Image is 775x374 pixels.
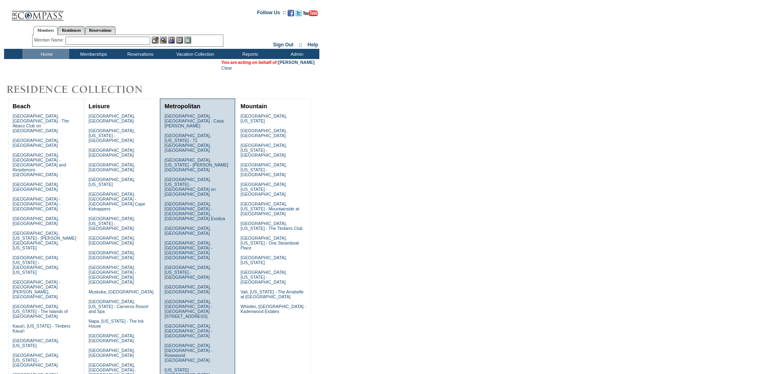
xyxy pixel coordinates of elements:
[273,42,293,48] a: Sign Out
[34,37,65,44] div: Member Name:
[160,37,167,44] img: View
[168,37,175,44] img: Impersonate
[89,250,135,260] a: [GEOGRAPHIC_DATA], [GEOGRAPHIC_DATA]
[11,4,64,21] img: Compass Home
[164,324,212,338] a: [GEOGRAPHIC_DATA], [GEOGRAPHIC_DATA] - [GEOGRAPHIC_DATA]
[89,289,153,294] a: Muskoka, [GEOGRAPHIC_DATA]
[89,216,135,231] a: [GEOGRAPHIC_DATA], [US_STATE] - [GEOGRAPHIC_DATA]
[288,10,294,16] img: Become our fan on Facebook
[164,201,225,221] a: [GEOGRAPHIC_DATA], [GEOGRAPHIC_DATA] - [GEOGRAPHIC_DATA], [GEOGRAPHIC_DATA] Exotica
[164,177,216,197] a: [GEOGRAPHIC_DATA], [US_STATE] - [GEOGRAPHIC_DATA] on [GEOGRAPHIC_DATA]
[295,10,302,16] img: Follow us on Twitter
[89,162,135,172] a: [GEOGRAPHIC_DATA], [GEOGRAPHIC_DATA]
[221,66,232,70] a: Clear
[288,12,294,17] a: Become our fan on Facebook
[295,12,302,17] a: Follow us on Twitter
[164,103,200,109] a: Metropolitan
[13,324,70,333] a: Kaua'i, [US_STATE] - Timbers Kaua'i
[240,162,287,177] a: [GEOGRAPHIC_DATA], [US_STATE] - [GEOGRAPHIC_DATA]
[221,60,314,65] span: You are acting on behalf of:
[164,241,212,260] a: [GEOGRAPHIC_DATA], [GEOGRAPHIC_DATA] - [GEOGRAPHIC_DATA] [GEOGRAPHIC_DATA]
[89,192,145,211] a: [GEOGRAPHIC_DATA], [GEOGRAPHIC_DATA] - [GEOGRAPHIC_DATA] Cape Kidnappers
[240,270,287,284] a: [GEOGRAPHIC_DATA], [US_STATE] - [GEOGRAPHIC_DATA]
[89,236,135,245] a: [GEOGRAPHIC_DATA], [GEOGRAPHIC_DATA]
[240,128,287,138] a: [GEOGRAPHIC_DATA], [GEOGRAPHIC_DATA]
[303,10,318,16] img: Subscribe to our YouTube Channel
[164,299,212,319] a: [GEOGRAPHIC_DATA], [GEOGRAPHIC_DATA] - [GEOGRAPHIC_DATA][STREET_ADDRESS]
[85,26,116,35] a: Reservations
[13,304,68,319] a: [GEOGRAPHIC_DATA], [US_STATE] - The Islands of [GEOGRAPHIC_DATA]
[240,236,299,250] a: [GEOGRAPHIC_DATA], [US_STATE] - One Steamboat Place
[116,49,163,59] td: Reservations
[164,114,223,128] a: [GEOGRAPHIC_DATA], [GEOGRAPHIC_DATA] - Casa [PERSON_NAME]
[13,103,31,109] a: Beach
[13,255,59,275] a: [GEOGRAPHIC_DATA], [US_STATE] - [GEOGRAPHIC_DATA], [US_STATE]
[240,201,299,216] a: [GEOGRAPHIC_DATA], [US_STATE] - Mountainside at [GEOGRAPHIC_DATA]
[13,114,69,133] a: [GEOGRAPHIC_DATA], [GEOGRAPHIC_DATA] - The Abaco Club on [GEOGRAPHIC_DATA]
[13,197,60,211] a: [GEOGRAPHIC_DATA] - [GEOGRAPHIC_DATA] - [GEOGRAPHIC_DATA]
[22,49,69,59] td: Home
[13,182,59,192] a: [GEOGRAPHIC_DATA], [GEOGRAPHIC_DATA]
[164,157,228,172] a: [GEOGRAPHIC_DATA], [US_STATE] - [PERSON_NAME][GEOGRAPHIC_DATA]
[164,265,211,280] a: [GEOGRAPHIC_DATA], [US_STATE] - [GEOGRAPHIC_DATA]
[240,114,287,123] a: [GEOGRAPHIC_DATA], [US_STATE]
[58,26,85,35] a: Residences
[89,114,135,123] a: [GEOGRAPHIC_DATA], [GEOGRAPHIC_DATA]
[13,138,59,148] a: [GEOGRAPHIC_DATA], [GEOGRAPHIC_DATA]
[240,103,267,109] a: Mountain
[89,103,110,109] a: Leisure
[33,26,58,35] a: Members
[89,128,135,143] a: [GEOGRAPHIC_DATA], [US_STATE] - [GEOGRAPHIC_DATA]
[240,182,287,197] a: [GEOGRAPHIC_DATA], [US_STATE] - [GEOGRAPHIC_DATA]
[164,133,211,153] a: [GEOGRAPHIC_DATA], [US_STATE] - 71 [GEOGRAPHIC_DATA], [GEOGRAPHIC_DATA]
[4,81,163,98] img: Destinations by Exclusive Resorts
[308,42,318,48] a: Help
[13,338,59,348] a: [GEOGRAPHIC_DATA], [US_STATE]
[89,177,135,187] a: [GEOGRAPHIC_DATA], [US_STATE]
[89,148,135,157] a: [GEOGRAPHIC_DATA], [GEOGRAPHIC_DATA]
[240,289,303,299] a: Vail, [US_STATE] - The Arrabelle at [GEOGRAPHIC_DATA]
[164,226,211,236] a: [GEOGRAPHIC_DATA], [GEOGRAPHIC_DATA]
[257,9,286,19] td: Follow Us ::
[89,333,135,343] a: [GEOGRAPHIC_DATA], [GEOGRAPHIC_DATA]
[278,60,314,65] a: [PERSON_NAME]
[240,304,306,314] a: Whistler, [GEOGRAPHIC_DATA] - Kadenwood Estates
[226,49,273,59] td: Reports
[184,37,191,44] img: b_calculator.gif
[89,299,148,314] a: [GEOGRAPHIC_DATA], [US_STATE] - Carneros Resort and Spa
[164,284,211,294] a: [GEOGRAPHIC_DATA], [GEOGRAPHIC_DATA]
[163,49,226,59] td: Vacation Collection
[273,49,319,59] td: Admin
[69,49,116,59] td: Memberships
[176,37,183,44] img: Reservations
[4,12,11,13] img: i.gif
[89,348,135,358] a: [GEOGRAPHIC_DATA], [GEOGRAPHIC_DATA]
[13,153,66,177] a: [GEOGRAPHIC_DATA], [GEOGRAPHIC_DATA] - [GEOGRAPHIC_DATA] and Residences [GEOGRAPHIC_DATA]
[299,42,302,48] span: ::
[164,343,212,363] a: [GEOGRAPHIC_DATA], [GEOGRAPHIC_DATA] - Rosewood [GEOGRAPHIC_DATA]
[13,231,76,250] a: [GEOGRAPHIC_DATA], [US_STATE] - [PERSON_NAME][GEOGRAPHIC_DATA], [US_STATE]
[13,353,59,367] a: [GEOGRAPHIC_DATA], [US_STATE] - [GEOGRAPHIC_DATA]
[89,265,136,284] a: [GEOGRAPHIC_DATA], [GEOGRAPHIC_DATA] - [GEOGRAPHIC_DATA] [GEOGRAPHIC_DATA]
[240,143,287,157] a: [GEOGRAPHIC_DATA], [US_STATE] - [GEOGRAPHIC_DATA]
[303,12,318,17] a: Subscribe to our YouTube Channel
[152,37,159,44] img: b_edit.gif
[13,216,59,226] a: [GEOGRAPHIC_DATA], [GEOGRAPHIC_DATA]
[89,319,144,328] a: Napa, [US_STATE] - The Ink House
[13,280,60,299] a: [GEOGRAPHIC_DATA] - [GEOGRAPHIC_DATA][PERSON_NAME], [GEOGRAPHIC_DATA]
[240,255,287,265] a: [GEOGRAPHIC_DATA], [US_STATE]
[240,221,303,231] a: [GEOGRAPHIC_DATA], [US_STATE] - The Timbers Club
